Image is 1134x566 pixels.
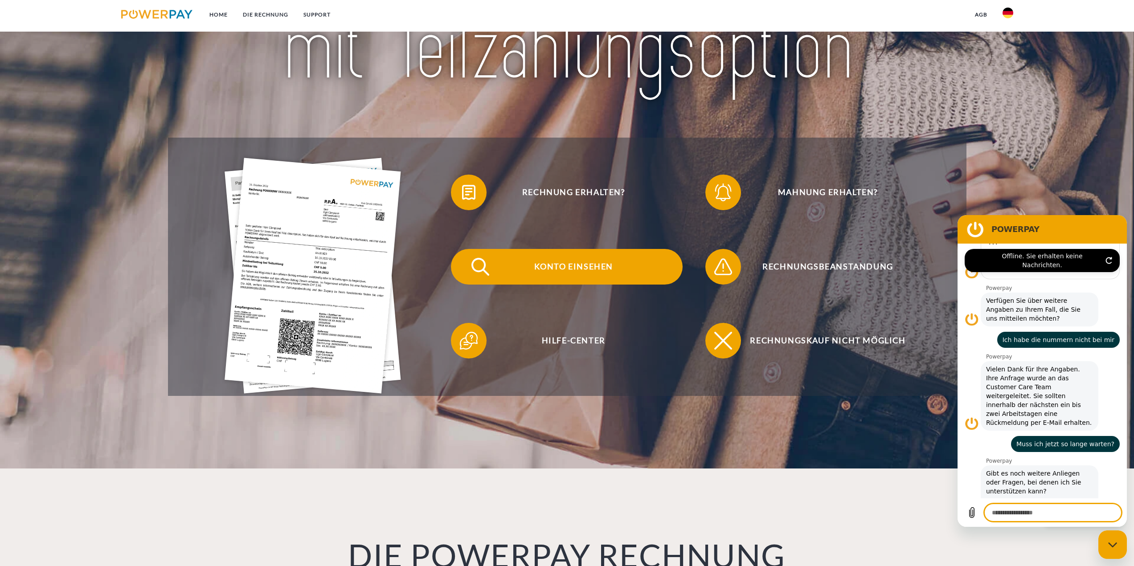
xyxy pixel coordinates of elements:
[705,249,937,285] button: Rechnungsbeanstandung
[712,181,734,204] img: qb_bell.svg
[705,323,937,358] button: Rechnungskauf nicht möglich
[1098,530,1127,559] iframe: Schaltfläche zum Öffnen des Messaging-Fensters; Konversation läuft
[712,330,734,352] img: qb_close.svg
[458,330,480,352] img: qb_help.svg
[202,7,235,23] a: Home
[296,7,338,23] a: SUPPORT
[712,256,734,278] img: qb_warning.svg
[458,181,480,204] img: qb_bill.svg
[469,256,491,278] img: qb_search.svg
[235,7,296,23] a: DIE RECHNUNG
[719,323,937,358] span: Rechnungskauf nicht möglich
[464,323,683,358] span: Hilfe-Center
[451,175,683,210] button: Rechnung erhalten?
[719,249,937,285] span: Rechnungsbeanstandung
[967,7,995,23] a: agb
[464,249,683,285] span: Konto einsehen
[1003,8,1013,18] img: de
[225,158,401,393] img: single_invoice_powerpay_de.jpg
[464,175,683,210] span: Rechnung erhalten?
[705,175,937,210] button: Mahnung erhalten?
[121,10,193,19] img: logo-powerpay.svg
[451,323,683,358] button: Hilfe-Center
[958,215,1127,527] iframe: Messaging-Fenster
[451,249,683,285] button: Konto einsehen
[719,175,937,210] span: Mahnung erhalten?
